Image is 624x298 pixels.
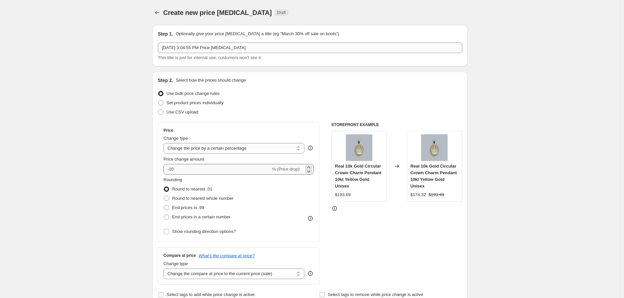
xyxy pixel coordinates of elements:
span: % (Price drop) [272,167,299,172]
button: What's the compare at price? [199,253,255,258]
div: help [307,145,314,151]
h2: Step 1. [158,31,173,37]
div: help [307,270,314,277]
h3: Compare at price [163,253,196,258]
input: -15 [163,164,271,175]
span: Change type [163,261,188,266]
span: Real 10k Gold Circular Crown Charm Pendant 10kt Yellow Gold Unisex [335,164,381,188]
img: 57_90a11472-d8f7-4ef0-8139-eed8bbc1fb9b_80x.jpg [346,134,372,161]
span: Rounding [163,177,182,182]
span: End prices in .99 [172,205,204,210]
span: Select tags to add while price change is active [166,292,255,297]
span: Set product prices individually [166,100,223,105]
button: Price change jobs [153,8,162,17]
span: Price change amount [163,157,204,162]
span: Round to nearest .01 [172,186,212,191]
span: End prices in a certain number [172,214,230,219]
span: Round to nearest whole number [172,196,233,201]
span: Draft [277,10,286,15]
span: Real 10k Gold Circular Crown Charm Pendant 10kt Yellow Gold Unisex [410,164,457,188]
span: Use bulk price change rules [166,91,219,96]
span: Show rounding direction options? [172,229,236,234]
p: Select how the prices should change [176,77,246,84]
div: $193.69 [335,191,350,198]
input: 30% off holiday sale [158,42,462,53]
span: Change type [163,136,188,141]
strike: $193.69 [429,191,444,198]
img: 57_90a11472-d8f7-4ef0-8139-eed8bbc1fb9b_80x.jpg [421,134,448,161]
h2: Step 2. [158,77,173,84]
span: Create new price [MEDICAL_DATA] [163,9,272,16]
h3: Price [163,128,173,133]
span: Select tags to remove while price change is active [328,292,423,297]
p: Optionally give your price [MEDICAL_DATA] a title (eg "March 30% off sale on boots") [176,31,339,37]
span: This title is just for internal use, customers won't see it [158,55,261,60]
h6: STOREFRONT EXAMPLE [331,122,462,127]
div: $174.32 [410,191,426,198]
span: Use CSV upload [166,110,198,114]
